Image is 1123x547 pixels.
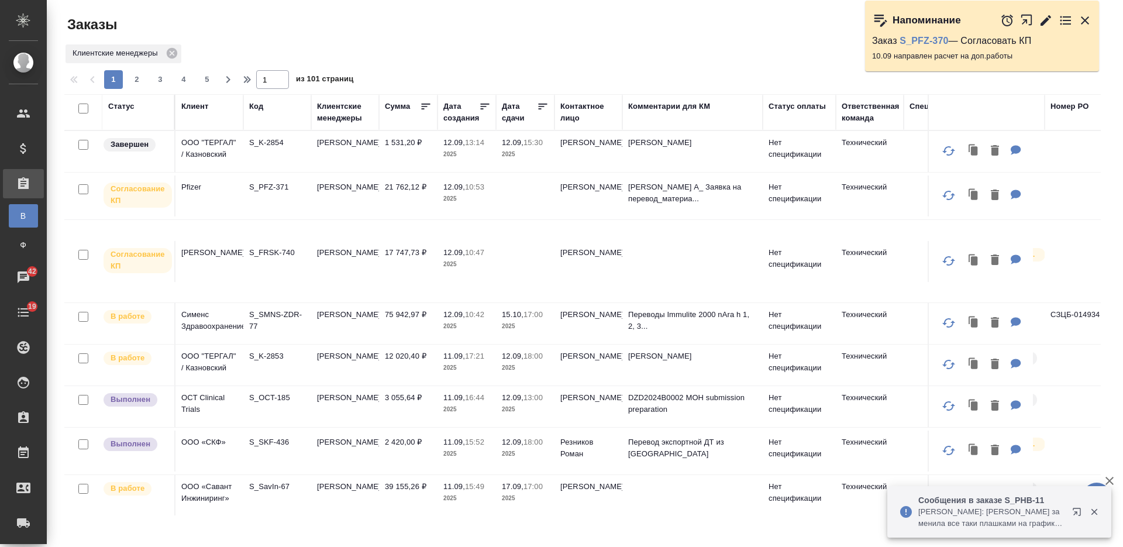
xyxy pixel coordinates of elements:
[872,50,1092,62] p: 10.09 направлен расчет на доп.работы
[443,482,465,491] p: 11.09,
[502,138,523,147] p: 12.09,
[249,350,305,362] p: S_K-2853
[181,481,237,504] p: ООО «Савант Инжиниринг»
[763,475,836,516] td: Нет спецификации
[311,131,379,172] td: [PERSON_NAME]
[379,345,438,386] td: 12 020,40 ₽
[918,506,1065,529] p: [PERSON_NAME]: [PERSON_NAME] заменила все таки плашками на графиках текст) будет клиенту счастье
[181,309,237,332] p: Сименс Здравоохранение
[3,298,44,327] a: 19
[963,184,985,208] button: Клонировать
[181,436,237,448] p: ООО «СКФ»
[985,184,1005,208] button: Удалить
[379,431,438,472] td: 2 420,00 ₽
[985,311,1005,335] button: Удалить
[523,352,543,360] p: 18:00
[935,392,963,420] button: Обновить
[502,448,549,460] p: 2025
[1005,184,1027,208] button: Для КМ: Кучумова А_ Заявка на перевод_материалы по элранатамабу
[249,436,305,448] p: S_SKF-436
[443,193,490,205] p: 2025
[963,394,985,418] button: Клонировать
[963,483,985,507] button: Клонировать
[502,404,549,415] p: 2025
[111,183,165,207] p: Согласование КП
[985,483,1005,507] button: Удалить
[1045,303,1112,344] td: СЗЦБ-014934
[502,362,549,374] p: 2025
[769,101,826,112] div: Статус оплаты
[985,353,1005,377] button: Удалить
[554,386,622,427] td: [PERSON_NAME]
[111,352,144,364] p: В работе
[1065,500,1093,528] button: Открыть в новой вкладке
[443,404,490,415] p: 2025
[443,183,465,191] p: 12.09,
[893,15,961,26] p: Напоминание
[523,310,543,319] p: 17:00
[443,438,465,446] p: 11.09,
[1005,439,1027,463] button: Для КМ: Перевод экспортной ДТ из Китая
[443,248,465,257] p: 12.09,
[111,249,165,272] p: Согласование КП
[443,310,465,319] p: 12.09,
[502,482,523,491] p: 17.09,
[935,181,963,209] button: Обновить
[628,436,757,460] p: Перевод экспортной ДТ из [GEOGRAPHIC_DATA]
[910,101,967,112] div: Спецификация
[311,303,379,344] td: [PERSON_NAME]
[963,139,985,163] button: Клонировать
[628,392,757,415] p: DZD2024B0002 MOH submission preparation
[628,350,757,362] p: [PERSON_NAME]
[554,303,622,344] td: [PERSON_NAME]
[379,131,438,172] td: 1 531,20 ₽
[174,74,193,85] span: 4
[296,72,353,89] span: из 101 страниц
[102,392,168,408] div: Выставляет ПМ после сдачи и проведения начислений. Последний этап для ПМа
[985,394,1005,418] button: Удалить
[560,101,616,124] div: Контактное лицо
[1020,8,1034,33] button: Открыть в новой вкладке
[102,436,168,452] div: Выставляет ПМ после сдачи и проведения начислений. Последний этап для ПМа
[198,70,216,89] button: 5
[128,70,146,89] button: 2
[151,70,170,89] button: 3
[985,139,1005,163] button: Удалить
[73,47,162,59] p: Клиентские менеджеры
[1039,13,1053,27] button: Редактировать
[985,249,1005,273] button: Удалить
[249,101,263,112] div: Код
[465,248,484,257] p: 10:47
[443,352,465,360] p: 11.09,
[1005,394,1027,418] button: Для КМ: DZD2024B0002 MOH submission preparation
[108,101,135,112] div: Статус
[763,431,836,472] td: Нет спецификации
[102,481,168,497] div: Выставляет ПМ после принятия заказа от КМа
[111,311,144,322] p: В работе
[181,101,208,112] div: Клиент
[21,266,43,277] span: 42
[554,345,622,386] td: [PERSON_NAME]
[249,309,305,332] p: S_SMNS-ZDR-77
[523,138,543,147] p: 15:30
[317,101,373,124] div: Клиентские менеджеры
[1082,483,1111,512] button: 🙏
[181,392,237,415] p: OCT Clinical Trials
[443,149,490,160] p: 2025
[443,101,479,124] div: Дата создания
[502,310,523,319] p: 15.10,
[502,493,549,504] p: 2025
[935,350,963,379] button: Обновить
[151,74,170,85] span: 3
[311,241,379,282] td: [PERSON_NAME]
[443,393,465,402] p: 11.09,
[628,101,710,112] div: Комментарии для КМ
[763,131,836,172] td: Нет спецификации
[443,448,490,460] p: 2025
[842,101,900,124] div: Ответственная команда
[763,386,836,427] td: Нет спецификации
[935,309,963,337] button: Обновить
[963,353,985,377] button: Клонировать
[502,438,523,446] p: 12.09,
[972,247,1039,263] div: Выставляется автоматически для первых 3 заказов нового контактного лица. Особое внимание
